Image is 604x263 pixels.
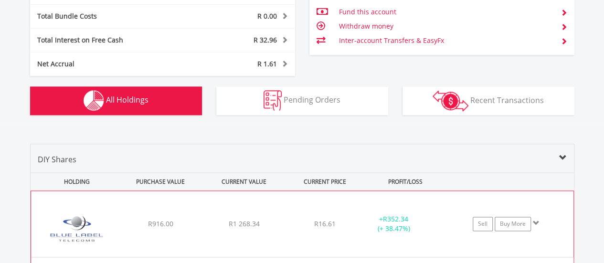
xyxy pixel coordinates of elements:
[365,173,446,190] div: PROFIT/LOSS
[339,19,553,33] td: Withdraw money
[495,217,531,231] a: Buy More
[30,86,202,115] button: All Holdings
[31,173,118,190] div: HOLDING
[470,95,544,105] span: Recent Transactions
[257,11,277,21] span: R 0.00
[339,5,553,19] td: Fund this account
[228,219,259,228] span: R1 268.34
[84,90,104,111] img: holdings-wht.png
[257,59,277,68] span: R 1.61
[120,173,201,190] div: PURCHASE VALUE
[339,33,553,48] td: Inter-account Transfers & EasyFx
[403,86,574,115] button: Recent Transactions
[148,219,173,228] span: R916.00
[216,86,388,115] button: Pending Orders
[254,35,277,44] span: R 32.96
[30,59,185,69] div: Net Accrual
[358,214,429,233] div: + (+ 38.47%)
[433,90,468,111] img: transactions-zar-wht.png
[264,90,282,111] img: pending_instructions-wht.png
[30,11,185,21] div: Total Bundle Costs
[473,217,493,231] a: Sell
[38,154,76,165] span: DIY Shares
[30,35,185,45] div: Total Interest on Free Cash
[383,214,408,223] span: R352.34
[106,95,148,105] span: All Holdings
[36,203,118,254] img: EQU.ZA.BLU.png
[286,173,362,190] div: CURRENT PRICE
[314,219,336,228] span: R16.61
[284,95,340,105] span: Pending Orders
[203,173,285,190] div: CURRENT VALUE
